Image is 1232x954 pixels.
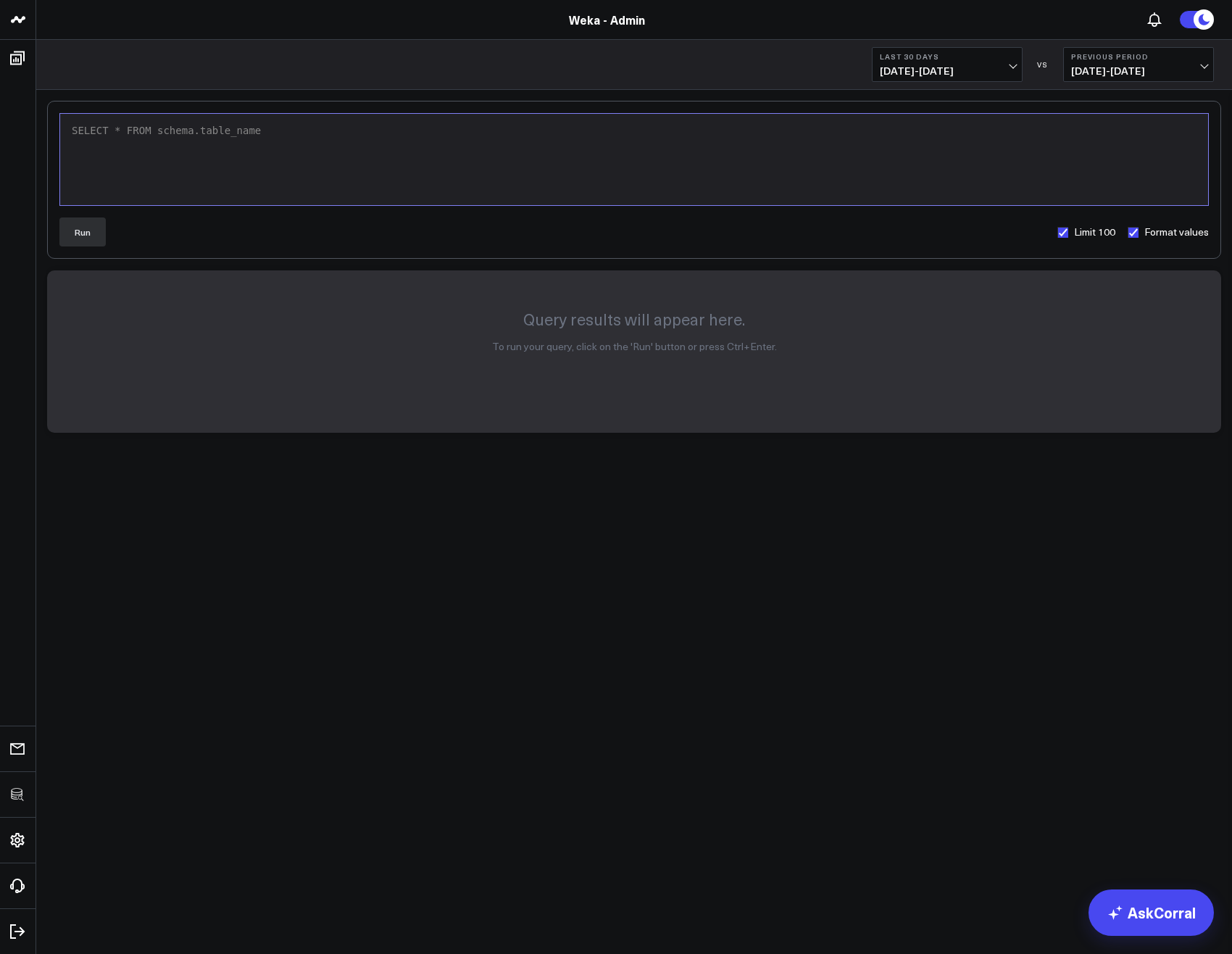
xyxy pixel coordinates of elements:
[1089,889,1214,936] a: AskCorral
[81,308,1187,330] p: Query results will appear here.
[1071,65,1206,77] span: [DATE] - [DATE]
[1063,47,1214,82] button: Previous Period[DATE]-[DATE]
[59,217,106,246] button: Run
[880,65,1015,77] span: [DATE] - [DATE]
[1127,226,1209,238] label: Format values
[880,52,1015,61] b: Last 30 Days
[1057,226,1115,238] label: Limit 100
[1071,52,1206,61] b: Previous Period
[1030,60,1056,69] div: VS
[569,12,645,28] a: Weka - Admin
[81,341,1187,352] p: To run your query, click on the 'Run' button or press Ctrl+Enter.
[872,47,1023,82] button: Last 30 Days[DATE]-[DATE]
